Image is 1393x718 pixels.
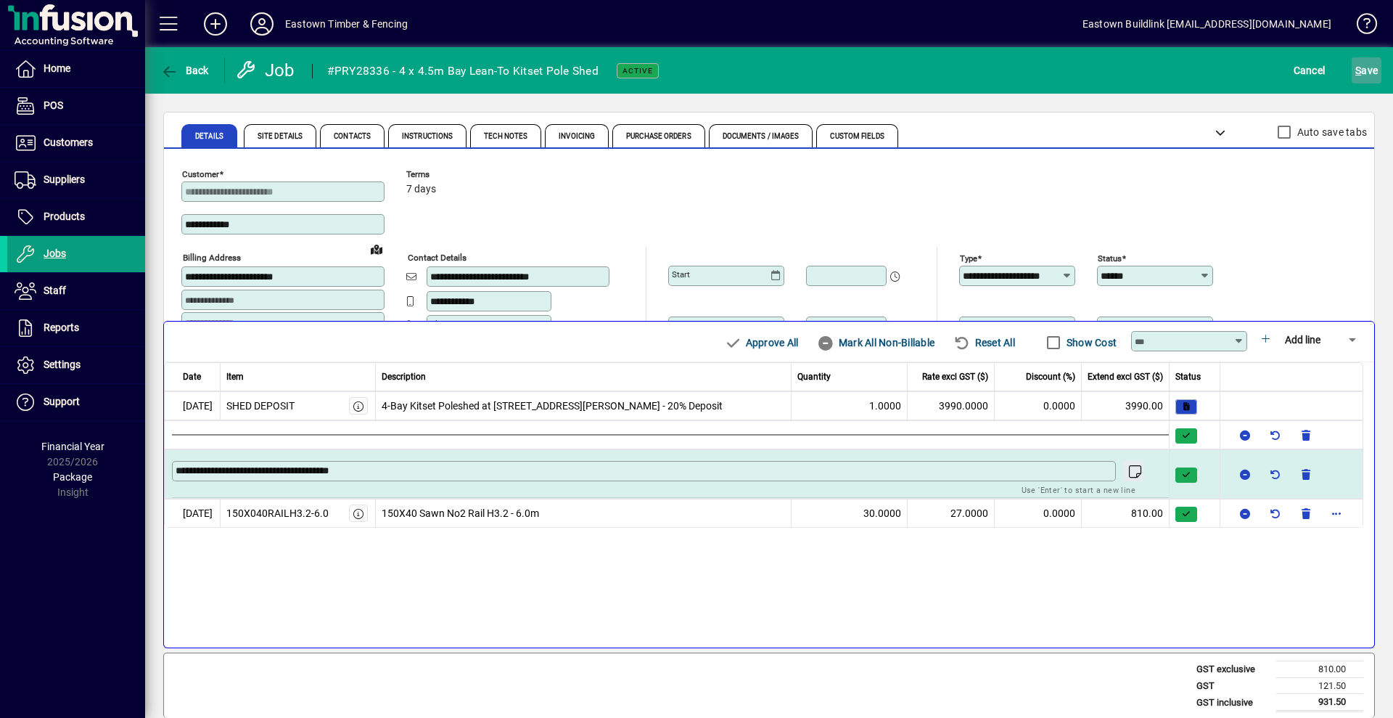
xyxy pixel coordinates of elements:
td: 3990.00 [1082,391,1170,420]
td: 150X40 Sawn No2 Rail H3.2 - 6.0m [376,499,792,528]
span: Back [160,65,209,76]
div: Job [236,59,297,82]
span: Settings [44,359,81,370]
td: GST exclusive [1189,661,1276,678]
span: ave [1355,59,1378,82]
div: Eastown Buildlink [EMAIL_ADDRESS][DOMAIN_NAME] [1082,12,1331,36]
span: Tech Notes [484,133,527,140]
span: Date [183,370,201,383]
span: Customers [44,136,93,148]
button: Back [157,57,213,83]
td: [DATE] [164,499,221,528]
span: Package [53,471,92,483]
span: Documents / Images [723,133,800,140]
span: Reports [44,322,79,333]
span: Active [622,66,653,76]
span: Extend excl GST ($) [1088,370,1163,383]
a: Home [7,51,145,87]
td: 0.0000 [995,499,1082,528]
span: Products [44,211,85,222]
button: Profile [239,11,285,37]
span: Approve All [724,331,798,354]
span: Instructions [402,133,453,140]
span: Invoicing [559,133,595,140]
span: Cancel [1294,59,1326,82]
span: S [1355,65,1361,76]
div: 150X040RAILH3.2-6.0 [226,506,329,521]
span: Site Details [258,133,303,140]
td: 810.00 [1082,499,1170,528]
span: Suppliers [44,174,85,185]
button: Reset All [948,330,1021,356]
span: Item [226,370,244,383]
div: #PRY28336 - 4 x 4.5m Bay Lean-To Kitset Pole Shed [327,60,599,83]
mat-label: Start [672,269,690,280]
mat-label: Assigned to [1101,320,1147,330]
span: Jobs [44,248,66,259]
a: Reports [7,310,145,346]
td: GST inclusive [1189,694,1276,711]
a: Customers [7,125,145,161]
span: Reset All [953,331,1015,354]
label: Show Cost [1064,335,1117,350]
td: 27.0000 [908,499,995,528]
td: [DATE] [164,391,221,420]
button: More options [1325,502,1348,525]
button: Save [1352,57,1381,83]
mat-label: Type [960,253,977,264]
a: Settings [7,347,145,383]
td: 931.50 [1276,694,1363,711]
span: Home [44,62,70,74]
td: 3990.0000 [908,391,995,420]
td: 121.50 [1276,677,1363,694]
div: Eastown Timber & Fencing [285,12,408,36]
button: Cancel [1290,57,1329,83]
span: 1.0000 [869,399,901,414]
mat-label: Customer [182,169,219,179]
td: 0.0000 [995,391,1082,420]
span: Contacts [334,133,371,140]
span: Status [1175,370,1201,383]
span: Discount (%) [1026,370,1075,383]
app-page-header-button: Back [145,57,225,83]
span: Quantity [797,370,831,383]
mat-label: Status [1098,253,1122,264]
span: 30.0000 [863,506,901,521]
td: 4-Bay Kitset Poleshed at [STREET_ADDRESS][PERSON_NAME] - 20% Deposit [376,391,792,420]
a: POS [7,88,145,124]
a: Staff [7,273,145,309]
span: Terms [406,170,493,179]
span: Support [44,396,80,407]
mat-label: Phone [430,319,453,329]
button: Add [192,11,239,37]
span: Staff [44,285,66,296]
span: Rate excl GST ($) [922,370,988,383]
span: Custom Fields [830,133,884,140]
td: 810.00 [1276,661,1363,678]
span: Purchase Orders [626,133,691,140]
mat-label: Bin [963,320,974,330]
button: Approve All [718,330,804,356]
label: Auto save tabs [1294,125,1368,139]
span: Description [382,370,426,383]
span: POS [44,99,63,111]
mat-label: Due [672,320,686,330]
a: Knowledge Base [1346,3,1375,50]
span: 7 days [406,184,436,195]
div: SHED DEPOSIT [226,399,295,414]
span: Financial Year [41,441,104,452]
span: Details [195,133,223,140]
button: Mark All Non-Billable [811,330,940,356]
a: Support [7,384,145,420]
td: GST [1189,677,1276,694]
a: View on map [365,237,388,261]
a: Suppliers [7,162,145,198]
span: Mark All Non-Billable [817,331,934,354]
mat-hint: Use 'Enter' to start a new line [1022,481,1135,498]
a: Products [7,199,145,235]
span: Add line [1285,334,1320,346]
